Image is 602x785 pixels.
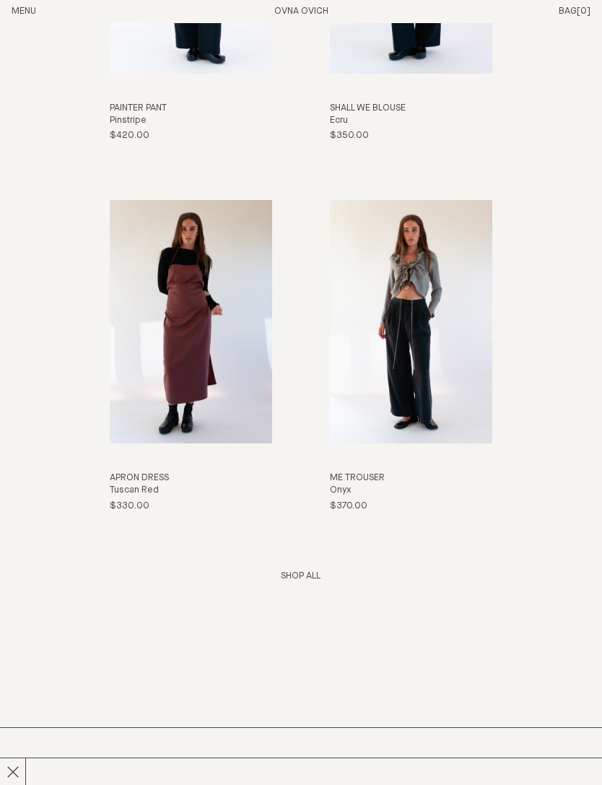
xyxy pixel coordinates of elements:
img: Apron Dress [110,200,272,443]
a: Me Trouser [330,200,492,513]
h4: Onyx [330,485,492,497]
h4: Ecru [330,115,492,127]
span: $370.00 [330,501,367,511]
h4: Pinstripe [110,115,272,127]
h3: Shall We Blouse [330,103,492,115]
span: Bag [559,6,577,16]
span: $330.00 [110,501,149,511]
span: $420.00 [110,131,149,140]
a: Home [274,6,328,16]
h4: Tuscan Red [110,485,272,497]
a: Apron Dress [110,200,272,513]
button: Open Menu [12,6,36,18]
img: Me Trouser [330,200,492,443]
a: View whole collection [281,571,320,581]
h3: Me Trouser [330,472,492,485]
h3: Painter Pant [110,103,272,115]
span: $350.00 [330,131,369,140]
h3: Apron Dress [110,472,272,485]
span: [0] [577,6,590,16]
